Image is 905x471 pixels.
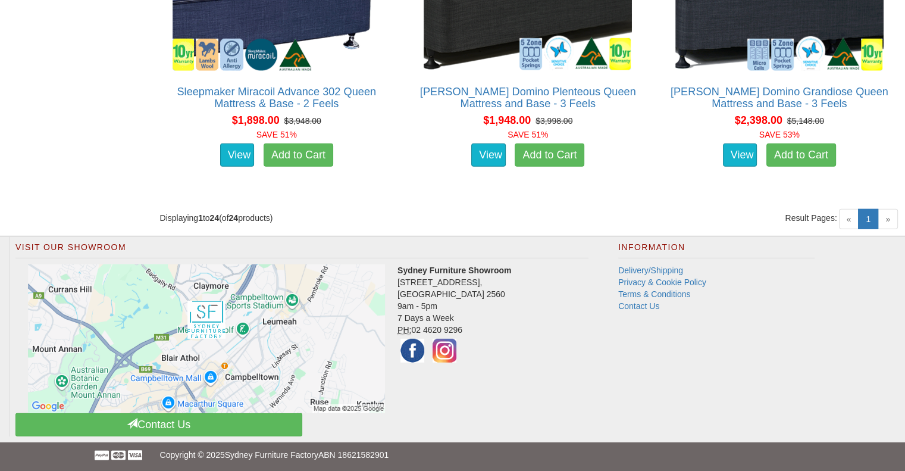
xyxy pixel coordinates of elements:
[618,243,815,258] h2: Information
[858,209,878,229] a: 1
[397,266,511,275] strong: Sydney Furniture Showroom
[618,301,659,311] a: Contact Us
[471,144,506,167] a: View
[735,114,782,126] span: $2,398.00
[210,213,220,223] strong: 24
[28,264,385,413] img: Click to activate map
[232,114,280,126] span: $1,898.00
[229,213,239,223] strong: 24
[430,336,459,366] img: Instagram
[15,243,588,258] h2: Visit Our Showroom
[151,212,528,224] div: Displaying to (of products)
[618,266,683,275] a: Delivery/Shipping
[508,130,548,139] font: SAVE 51%
[198,213,203,223] strong: 1
[618,277,706,287] a: Privacy & Cookie Policy
[787,116,824,126] del: $5,148.00
[177,86,376,110] a: Sleepmaker Miracoil Advance 302 Queen Mattress & Base - 2 Feels
[160,442,746,467] p: Copyright © 2025 ABN 18621582901
[264,144,333,167] a: Add to Cart
[420,86,636,110] a: [PERSON_NAME] Domino Plenteous Queen Mattress and Base - 3 Feels
[225,450,318,460] a: Sydney Furniture Factory
[839,209,859,229] span: «
[397,325,411,335] abbr: Phone
[766,144,836,167] a: Add to Cart
[759,130,800,139] font: SAVE 53%
[483,114,531,126] span: $1,948.00
[15,413,302,436] a: Contact Us
[536,116,572,126] del: $3,998.00
[618,289,690,299] a: Terms & Conditions
[397,336,427,366] img: Facebook
[220,144,255,167] a: View
[785,212,837,224] span: Result Pages:
[256,130,297,139] font: SAVE 51%
[24,264,389,413] a: Click to activate map
[878,209,898,229] span: »
[671,86,888,110] a: [PERSON_NAME] Domino Grandiose Queen Mattress and Base - 3 Feels
[723,144,757,167] a: View
[515,144,584,167] a: Add to Cart
[284,116,321,126] del: $3,948.00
